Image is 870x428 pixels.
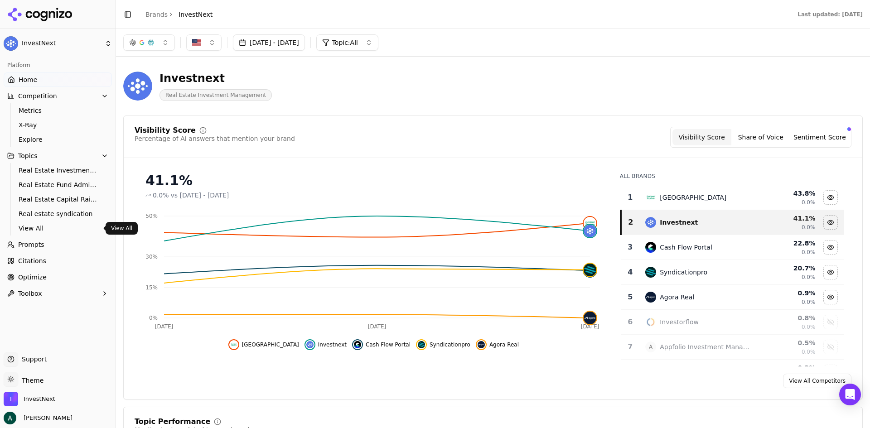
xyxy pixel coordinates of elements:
div: Cash Flow Portal [660,243,712,252]
tspan: 0% [149,315,158,321]
span: Competition [18,91,57,101]
tr: 2investnextInvestnext41.1%0.0%Hide investnext data [621,210,844,235]
span: vs [DATE] - [DATE] [171,191,229,200]
button: Hide syndicationpro data [416,339,470,350]
img: InvestNext [123,72,152,101]
img: cash flow portal [354,341,361,348]
button: Open organization switcher [4,392,55,406]
button: Open user button [4,412,72,424]
tr: 1juniper square[GEOGRAPHIC_DATA]43.8%0.0%Hide juniper square data [621,185,844,210]
span: A [645,341,656,352]
a: Real Estate Fund Administration [15,178,101,191]
span: 0.0% [802,249,816,256]
a: Optimize [4,270,112,284]
tr: 4syndicationproSyndicationpro20.7%0.0%Hide syndicationpro data [621,260,844,285]
span: Metrics [19,106,97,115]
img: juniper square [230,341,237,348]
div: 4 [624,267,637,278]
span: Prompts [18,240,44,249]
div: Syndicationpro [660,268,707,277]
div: Appfolio Investment Management [660,342,750,351]
span: Topic: All [332,38,358,47]
div: Percentage of AI answers that mention your brand [135,134,295,143]
div: 5 [624,292,637,303]
p: View All [111,225,132,232]
button: Hide investnext data [823,215,838,230]
span: Real Estate Fund Administration [19,180,97,189]
tr: 7AAppfolio Investment Management0.5%0.0%Show appfolio investment management data [621,335,844,360]
img: agora real [584,312,596,324]
span: 0.0% [802,348,816,356]
button: Show appfolio investment management data [823,340,838,354]
img: InvestNext [4,36,18,51]
span: Home [19,75,37,84]
span: 0.0% [802,224,816,231]
img: syndicationpro [645,267,656,278]
button: Visibility Score [672,129,731,145]
div: 3 [624,242,637,253]
tr: 6investorflowInvestorflow0.8%0.0%Show investorflow data [621,310,844,335]
div: Investorflow [660,317,699,327]
div: 41.1% [145,173,602,189]
img: agora real [645,292,656,303]
span: Explore [19,135,97,144]
div: Open Intercom Messenger [839,384,861,405]
img: agora real [478,341,485,348]
button: Hide investnext data [304,339,347,350]
span: 0.0% [153,191,169,200]
button: Show yardi investment suite data [823,365,838,379]
button: Topics [4,149,112,163]
a: Explore [15,133,101,146]
img: syndicationpro [418,341,425,348]
a: Home [4,72,112,87]
span: Real Estate Capital Raising Software [19,195,97,204]
div: 0.9 % [757,289,815,298]
button: Hide cash flow portal data [823,240,838,255]
button: Show investorflow data [823,315,838,329]
a: X-Ray [15,119,101,131]
span: 0.0% [802,274,816,281]
span: Optimize [18,273,47,282]
button: Competition [4,89,112,103]
span: InvestNext [179,10,213,19]
img: Andrew Berg [4,412,16,424]
tr: 0.3%Show yardi investment suite data [621,360,844,385]
span: InvestNext [22,39,101,48]
span: Toolbox [18,289,42,298]
a: Brands [145,11,168,18]
div: Agora Real [660,293,694,302]
button: Hide agora real data [823,290,838,304]
tspan: 50% [145,213,158,219]
img: juniper square [645,192,656,203]
img: investnext [584,225,596,237]
div: 22.8 % [757,239,815,248]
span: Real estate syndication [19,209,97,218]
img: syndicationpro [584,264,596,276]
div: Visibility Score [135,127,196,134]
span: 0.0% [802,298,816,306]
button: Sentiment Score [790,129,849,145]
span: 0.0% [802,199,816,206]
div: 2 [625,217,637,228]
span: Theme [18,377,43,384]
button: Hide agora real data [476,339,519,350]
span: Real Estate Investment Management [159,89,272,101]
button: Hide juniper square data [228,339,299,350]
img: investorflow [645,317,656,327]
tspan: [DATE] [368,323,387,330]
span: [GEOGRAPHIC_DATA] [242,341,299,348]
span: Real Estate Investment Management Software [19,166,97,175]
div: Last updated: [DATE] [797,11,863,18]
span: Syndicationpro [430,341,470,348]
div: 43.8 % [757,189,815,198]
div: 0.5 % [757,338,815,347]
button: Hide juniper square data [823,190,838,205]
span: Cash Flow Portal [366,341,411,348]
div: 0.3 % [757,363,815,372]
div: Investnext [660,218,698,227]
a: Citations [4,254,112,268]
a: View All [15,222,101,235]
img: InvestNext [4,392,18,406]
div: 6 [624,317,637,327]
div: 1 [624,192,637,203]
